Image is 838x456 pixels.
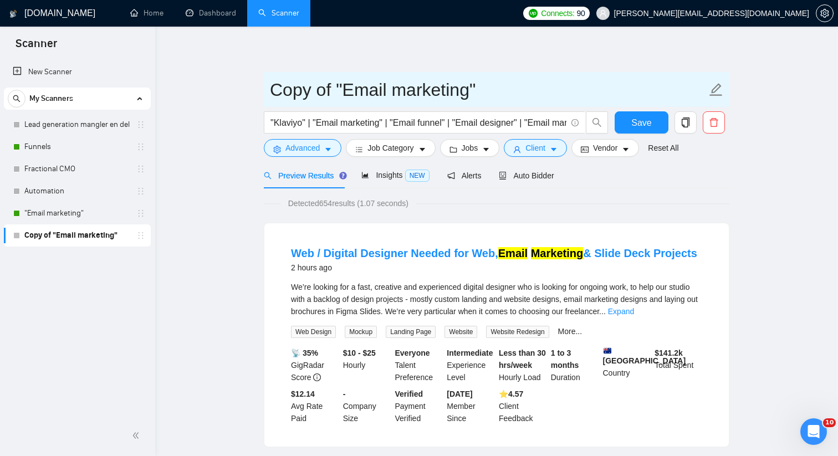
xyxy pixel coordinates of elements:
div: Payment Verified [393,388,445,424]
span: caret-down [418,145,426,153]
a: Copy of "Email marketing" [24,224,130,247]
b: 1 to 3 months [551,349,579,370]
div: Experience Level [444,347,497,383]
div: GigRadar Score [289,347,341,383]
button: userClientcaret-down [504,139,567,157]
span: Job Category [367,142,413,154]
span: 90 [577,7,585,19]
div: Company Size [341,388,393,424]
span: idcard [581,145,589,153]
span: Alerts [447,171,482,180]
span: holder [136,120,145,129]
button: barsJob Categorycaret-down [346,139,435,157]
button: search [8,90,25,107]
span: Connects: [541,7,574,19]
b: $12.14 [291,390,315,398]
span: search [8,95,25,103]
div: 2 hours ago [291,261,697,274]
span: My Scanners [29,88,73,110]
b: [DATE] [447,390,472,398]
li: New Scanner [4,61,151,83]
span: holder [136,142,145,151]
b: [GEOGRAPHIC_DATA] [603,347,686,365]
span: info-circle [571,119,579,126]
span: user [513,145,521,153]
div: We’re looking for a fast, creative and experienced digital designer who is looking for ongoing wo... [291,281,702,317]
span: setting [273,145,281,153]
span: Advanced [285,142,320,154]
span: bars [355,145,363,153]
b: 📡 35% [291,349,318,357]
span: delete [703,117,724,127]
button: folderJobscaret-down [440,139,500,157]
button: setting [816,4,834,22]
span: setting [816,9,833,18]
span: Landing Page [386,326,436,338]
div: Client Feedback [497,388,549,424]
span: caret-down [550,145,558,153]
span: Detected 654 results (1.07 seconds) [280,197,416,209]
b: Verified [395,390,423,398]
b: Less than 30 hrs/week [499,349,546,370]
span: holder [136,187,145,196]
span: Website [444,326,477,338]
div: Country [601,347,653,383]
span: holder [136,209,145,218]
b: Everyone [395,349,430,357]
span: caret-down [622,145,630,153]
iframe: Intercom live chat [800,418,827,445]
span: area-chart [361,171,369,179]
b: ⭐️ 4.57 [499,390,523,398]
b: - [343,390,346,398]
div: Avg Rate Paid [289,388,341,424]
div: Hourly [341,347,393,383]
button: Save [615,111,668,134]
li: My Scanners [4,88,151,247]
a: homeHome [130,8,163,18]
a: dashboardDashboard [186,8,236,18]
span: Auto Bidder [499,171,554,180]
img: logo [9,5,17,23]
span: Mockup [345,326,377,338]
span: ... [599,307,606,316]
span: NEW [405,170,430,182]
span: search [586,117,607,127]
a: setting [816,9,834,18]
b: $ 141.2k [655,349,683,357]
img: 🇦🇺 [604,347,611,355]
mark: Email [498,247,528,259]
span: Web Design [291,326,336,338]
span: info-circle [313,373,321,381]
span: copy [675,117,696,127]
div: Hourly Load [497,347,549,383]
span: search [264,172,272,180]
span: 10 [823,418,836,427]
span: Preview Results [264,171,344,180]
span: Save [631,116,651,130]
a: New Scanner [13,61,142,83]
span: Website Redesign [486,326,549,338]
span: holder [136,231,145,240]
b: Intermediate [447,349,493,357]
span: Client [525,142,545,154]
img: upwork-logo.png [529,9,538,18]
button: copy [675,111,697,134]
mark: Marketing [531,247,583,259]
input: Scanner name... [270,76,707,104]
span: caret-down [324,145,332,153]
a: "Email marketing" [24,202,130,224]
div: Total Spent [652,347,704,383]
a: Expand [608,307,634,316]
button: settingAdvancedcaret-down [264,139,341,157]
span: Jobs [462,142,478,154]
span: edit [709,83,723,97]
a: Reset All [648,142,678,154]
a: Web / Digital Designer Needed for Web,Email Marketing& Slide Deck Projects [291,247,697,259]
span: holder [136,165,145,173]
button: search [586,111,608,134]
b: $10 - $25 [343,349,376,357]
div: Member Since [444,388,497,424]
div: Talent Preference [393,347,445,383]
span: Scanner [7,35,66,59]
button: delete [703,111,725,134]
